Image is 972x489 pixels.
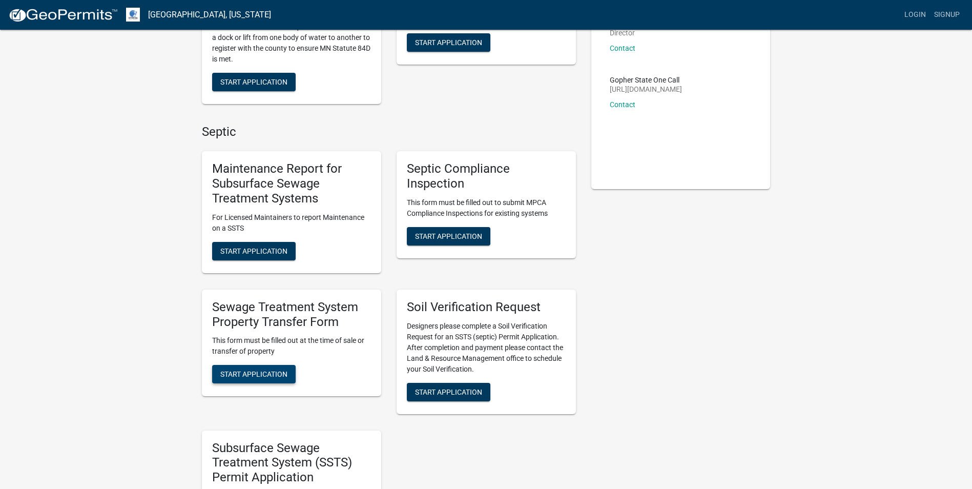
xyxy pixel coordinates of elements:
a: Login [900,5,930,25]
button: Start Application [212,242,296,260]
img: Otter Tail County, Minnesota [126,8,140,22]
p: [URL][DOMAIN_NAME] [610,86,682,93]
h5: Maintenance Report for Subsurface Sewage Treatment Systems [212,161,371,206]
button: Start Application [407,383,490,401]
a: Contact [610,100,635,109]
a: Signup [930,5,964,25]
p: For Licensed Maintainers to report Maintenance on a SSTS [212,212,371,234]
button: Start Application [212,365,296,383]
a: Contact [610,44,635,52]
span: Start Application [415,232,482,240]
button: Start Application [212,73,296,91]
button: Start Application [407,227,490,246]
p: Director [610,29,665,36]
h5: Septic Compliance Inspection [407,161,566,191]
h5: Subsurface Sewage Treatment System (SSTS) Permit Application [212,441,371,485]
p: Gopher State One Call [610,76,682,84]
span: Start Application [415,38,482,47]
span: Start Application [415,388,482,396]
h5: Sewage Treatment System Property Transfer Form [212,300,371,330]
p: This form must be filled out to submit MPCA Compliance Inspections for existing systems [407,197,566,219]
p: This form must be filled out at the time of sale or transfer of property [212,335,371,357]
button: Start Application [407,33,490,52]
h5: Soil Verification Request [407,300,566,315]
span: Start Application [220,77,287,86]
h4: Septic [202,125,576,139]
span: Start Application [220,247,287,255]
span: Start Application [220,370,287,378]
a: [GEOGRAPHIC_DATA], [US_STATE] [148,6,271,24]
p: Designers please complete a Soil Verification Request for an SSTS (septic) Permit Application. Af... [407,321,566,375]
